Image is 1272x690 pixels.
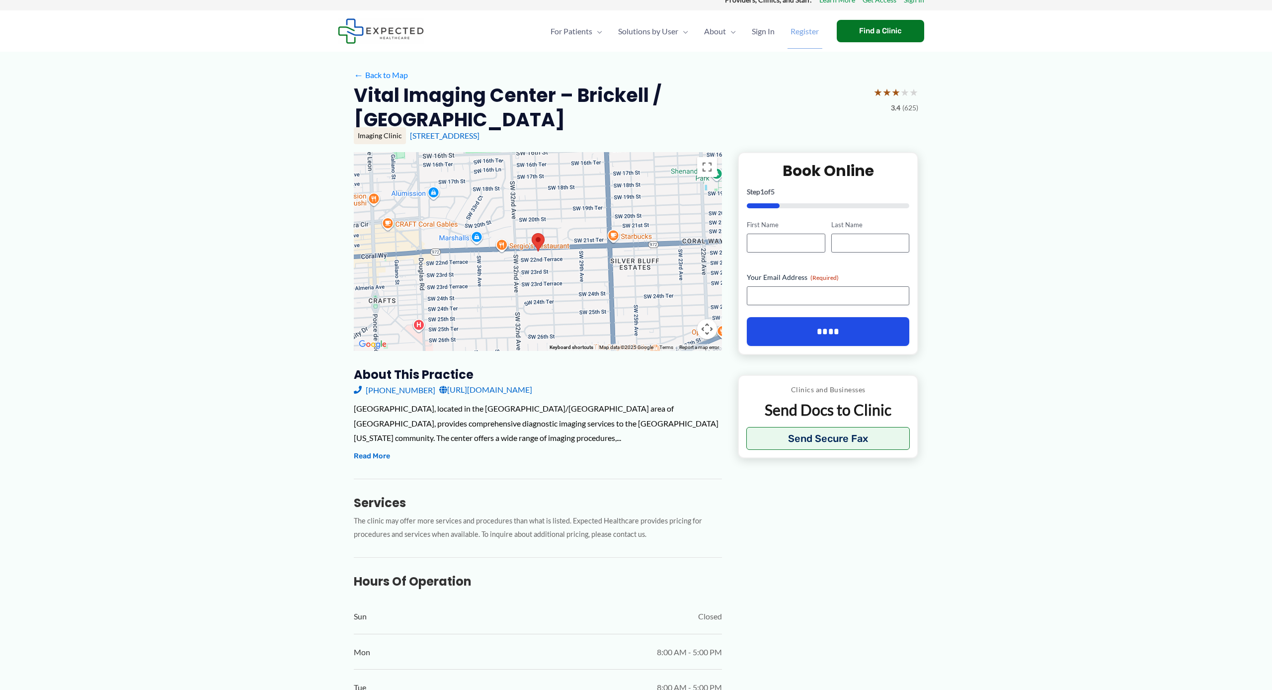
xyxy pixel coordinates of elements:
span: Solutions by User [618,14,678,49]
button: Map camera controls [697,319,717,339]
span: 8:00 AM - 5:00 PM [657,645,722,660]
a: ←Back to Map [354,68,408,83]
h2: Book Online [747,161,909,180]
img: Expected Healthcare Logo - side, dark font, small [338,18,424,44]
p: Clinics and Businesses [746,383,910,396]
img: Google [356,338,389,351]
span: Closed [698,609,722,624]
h2: Vital Imaging Center – Brickell / [GEOGRAPHIC_DATA] [354,83,866,132]
p: Send Docs to Clinic [746,400,910,420]
h3: Services [354,495,722,511]
a: [PHONE_NUMBER] [354,382,435,397]
a: Solutions by UserMenu Toggle [610,14,696,49]
a: Terms [659,345,673,350]
span: For Patients [551,14,592,49]
label: First Name [747,220,825,230]
span: 1 [760,187,764,196]
span: 5 [771,187,775,196]
span: ★ [909,83,918,101]
button: Read More [354,450,390,462]
span: ★ [874,83,882,101]
p: The clinic may offer more services and procedures than what is listed. Expected Healthcare provid... [354,515,722,541]
a: Report a map error [679,345,719,350]
nav: Primary Site Navigation [543,14,827,49]
a: [URL][DOMAIN_NAME] [439,382,532,397]
span: (625) [902,101,918,114]
a: Sign In [744,14,783,49]
button: Send Secure Fax [746,427,910,450]
p: Step of [747,188,909,195]
a: AboutMenu Toggle [696,14,744,49]
h3: About this practice [354,367,722,382]
span: Mon [354,645,370,660]
div: [GEOGRAPHIC_DATA], located in the [GEOGRAPHIC_DATA]/[GEOGRAPHIC_DATA] area of [GEOGRAPHIC_DATA], ... [354,401,722,445]
a: Register [783,14,827,49]
a: For PatientsMenu Toggle [543,14,610,49]
span: About [704,14,726,49]
span: Sign In [752,14,775,49]
span: Sun [354,609,367,624]
a: Find a Clinic [837,20,924,42]
label: Last Name [831,220,909,230]
span: ★ [882,83,891,101]
h3: Hours of Operation [354,574,722,589]
span: Register [791,14,819,49]
span: ← [354,70,363,80]
span: (Required) [810,274,839,281]
a: [STREET_ADDRESS] [410,131,479,140]
span: Menu Toggle [726,14,736,49]
div: Imaging Clinic [354,127,406,144]
span: ★ [900,83,909,101]
button: Toggle fullscreen view [697,157,717,177]
label: Your Email Address [747,272,909,282]
span: 3.4 [891,101,900,114]
span: Menu Toggle [592,14,602,49]
a: Open this area in Google Maps (opens a new window) [356,338,389,351]
button: Keyboard shortcuts [550,344,593,351]
span: Map data ©2025 Google [599,345,653,350]
span: Menu Toggle [678,14,688,49]
span: ★ [891,83,900,101]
